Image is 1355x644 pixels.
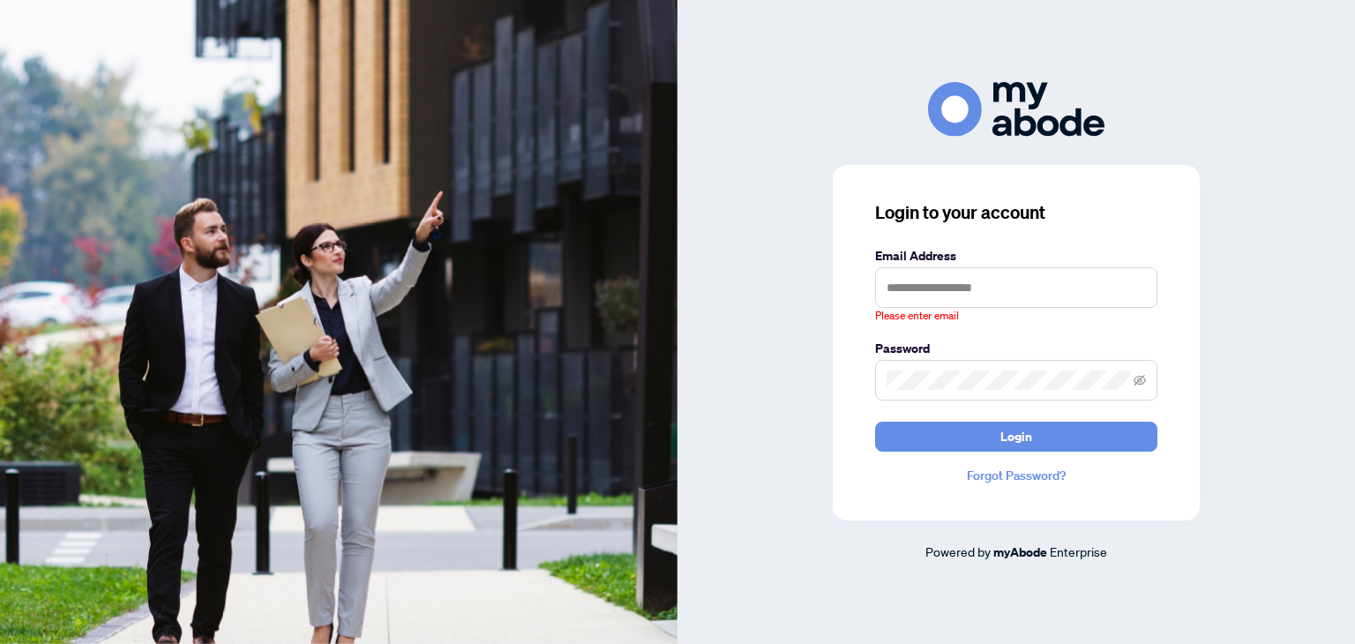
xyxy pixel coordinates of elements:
span: Please enter email [875,308,959,325]
label: Password [875,339,1157,358]
a: Forgot Password? [875,466,1157,485]
a: myAbode [993,543,1047,562]
label: Email Address [875,246,1157,266]
span: Enterprise [1050,543,1107,559]
button: Login [875,422,1157,452]
h3: Login to your account [875,200,1157,225]
span: eye-invisible [1134,374,1146,386]
span: Powered by [925,543,991,559]
img: ma-logo [928,82,1104,136]
span: Login [1000,423,1032,451]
